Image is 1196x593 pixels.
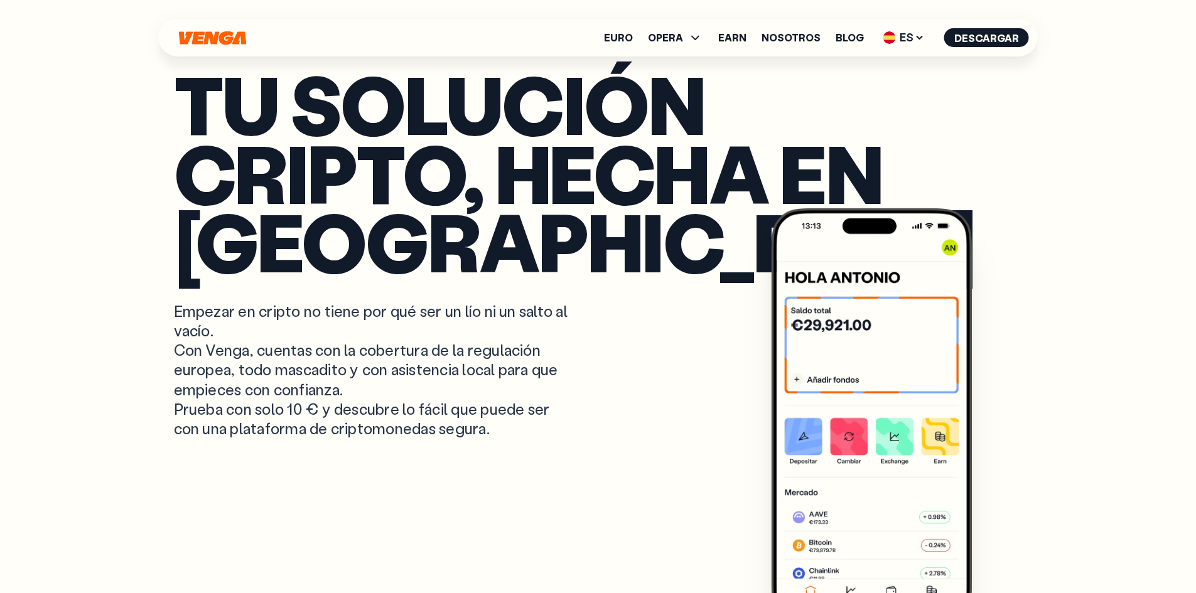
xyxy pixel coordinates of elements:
[944,28,1029,47] button: Descargar
[718,33,746,43] a: Earn
[879,28,929,48] span: ES
[762,33,821,43] a: Nosotros
[174,70,1023,276] p: Tu solución cripto, hecha en [GEOGRAPHIC_DATA]
[648,33,683,43] span: OPERA
[883,31,896,44] img: flag-es
[178,31,248,45] svg: Inicio
[836,33,864,43] a: Blog
[604,33,633,43] a: Euro
[648,30,703,45] span: OPERA
[174,301,571,438] p: Empezar en cripto no tiene por qué ser un lío ni un salto al vacío. Con Venga, cuentas con la cob...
